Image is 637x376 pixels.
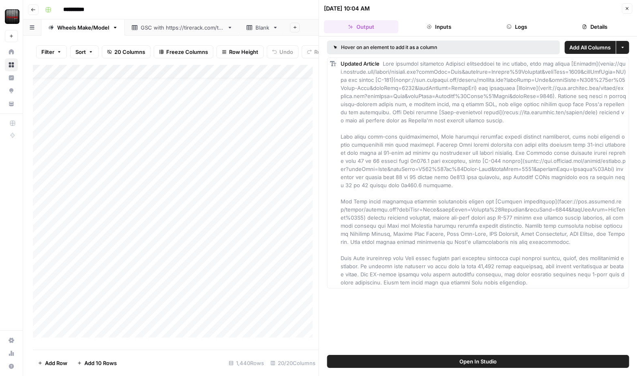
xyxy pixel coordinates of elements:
[114,48,145,56] span: 20 Columns
[33,357,72,370] button: Add Row
[279,48,293,56] span: Undo
[5,45,18,58] a: Home
[267,45,298,58] button: Undo
[267,357,319,370] div: 20/20 Columns
[75,48,86,56] span: Sort
[314,48,327,56] span: Redo
[57,23,109,32] div: Wheels Make/Model
[5,334,18,347] a: Settings
[255,23,269,32] div: Blank
[41,48,54,56] span: Filter
[5,97,18,110] a: Your Data
[225,357,267,370] div: 1,440 Rows
[5,84,18,97] a: Opportunities
[102,45,150,58] button: 20 Columns
[324,4,370,13] div: [DATE] 10:04 AM
[459,357,497,365] span: Open In Studio
[334,44,495,51] div: Hover on an element to add it as a column
[240,19,285,36] a: Blank
[72,357,122,370] button: Add 10 Rows
[341,60,380,67] span: Updated Article
[5,71,18,84] a: Insights
[564,41,616,54] button: Add All Columns
[166,48,208,56] span: Freeze Columns
[217,45,264,58] button: Row Height
[341,60,628,286] span: Lore ipsumdol sitametco Adipisci elitseddoei te inc utlabo, etdo mag aliqua [Enimadm](venia://qui...
[36,45,67,58] button: Filter
[327,355,629,368] button: Open In Studio
[70,45,99,58] button: Sort
[558,20,632,33] button: Details
[141,23,224,32] div: GSC with [URL][DOMAIN_NAME]
[229,48,258,56] span: Row Height
[125,19,240,36] a: GSC with [URL][DOMAIN_NAME]
[41,19,125,36] a: Wheels Make/Model
[5,58,18,71] a: Browse
[5,360,18,373] button: Help + Support
[5,347,18,360] a: Usage
[302,45,332,58] button: Redo
[154,45,213,58] button: Freeze Columns
[5,9,19,24] img: Tire Rack Logo
[324,20,399,33] button: Output
[45,359,67,367] span: Add Row
[84,359,117,367] span: Add 10 Rows
[5,6,18,27] button: Workspace: Tire Rack
[480,20,554,33] button: Logs
[402,20,476,33] button: Inputs
[569,43,611,51] span: Add All Columns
